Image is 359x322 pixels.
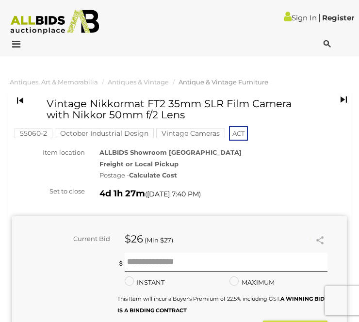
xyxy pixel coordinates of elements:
label: INSTANT [125,277,164,288]
a: 55060-2 [15,129,52,137]
strong: 4d 1h 27m [99,188,145,199]
h1: Vintage Nikkormat FT2 35mm SLR Film Camera with Nikkor 50mm f/2 Lens [47,98,292,120]
b: A WINNING BID IS A BINDING CONTRACT [117,295,325,313]
div: Item location [5,147,92,158]
div: Postage - [99,170,347,181]
mark: October Industrial Design [55,129,154,138]
span: ACT [229,126,248,141]
div: Set to close [5,186,92,197]
a: October Industrial Design [55,129,154,137]
a: Antique & Vintage Furniture [179,78,268,86]
strong: $26 [125,233,143,245]
span: ( ) [145,190,201,198]
li: Watch this item [302,234,311,244]
img: Allbids.com.au [5,10,104,34]
mark: Vintage Cameras [156,129,225,138]
span: | [318,12,321,23]
small: This Item will incur a Buyer's Premium of 22.5% including GST. [117,295,325,313]
div: Current Bid [12,233,117,244]
label: MAXIMUM [229,277,275,288]
span: (Min $27) [145,236,173,244]
strong: ALLBIDS Showroom [GEOGRAPHIC_DATA] [99,148,242,156]
a: Antiques, Art & Memorabilia [10,78,98,86]
a: Antiques & Vintage [108,78,169,86]
strong: Freight or Local Pickup [99,160,179,168]
mark: 55060-2 [15,129,52,138]
a: Sign In [284,13,317,22]
span: [DATE] 7:40 PM [147,190,199,198]
a: Vintage Cameras [156,129,225,137]
strong: Calculate Cost [129,171,177,179]
a: Register [322,13,354,22]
